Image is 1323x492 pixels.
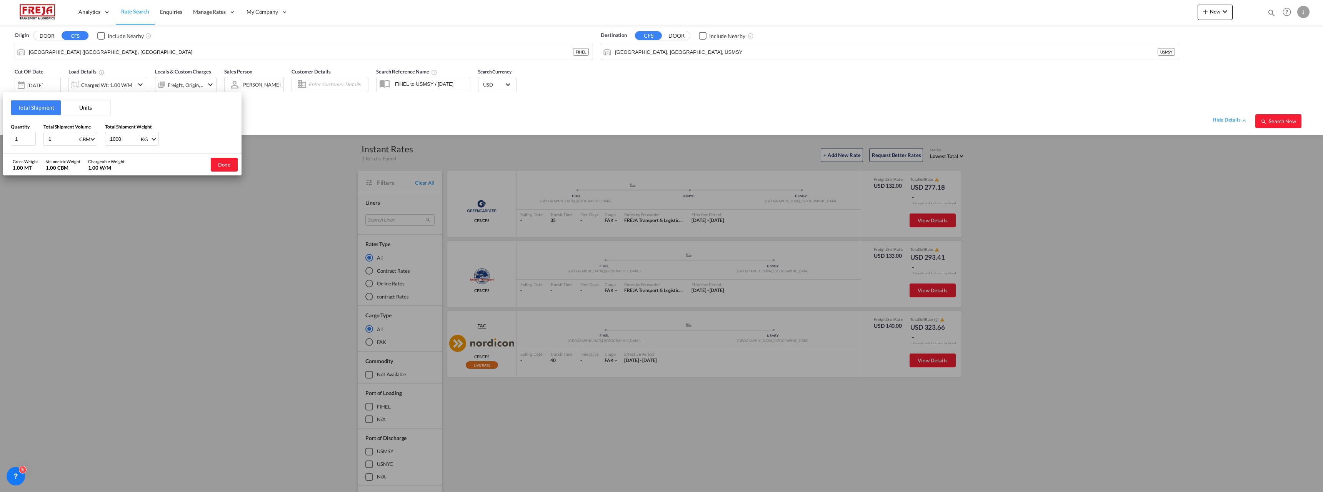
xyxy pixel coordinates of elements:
button: Done [211,158,238,172]
span: Total Shipment Volume [43,124,91,130]
div: Chargeable Weight [88,158,125,164]
div: 1.00 W/M [88,164,125,171]
div: Gross Weight [13,158,38,164]
div: 1.00 CBM [46,164,80,171]
button: Total Shipment [11,100,61,115]
div: Volumetric Weight [46,158,80,164]
span: Total Shipment Weight [105,124,152,130]
div: CBM [79,136,90,142]
div: KG [141,136,148,142]
button: Units [61,100,110,115]
div: 1.00 MT [13,164,38,171]
input: Qty [11,132,36,146]
input: Enter weight [109,132,140,145]
span: Quantity [11,124,30,130]
input: Enter volume [48,132,78,145]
